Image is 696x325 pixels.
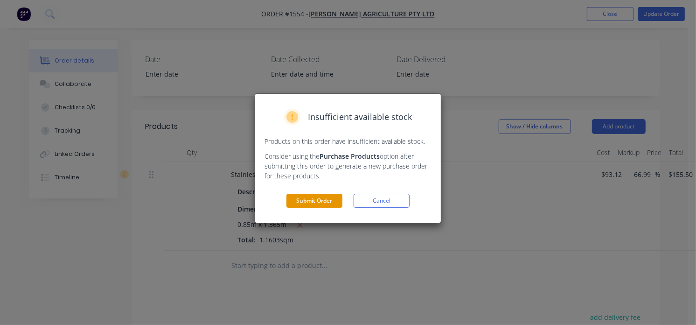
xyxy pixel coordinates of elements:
[264,136,432,146] p: Products on this order have insufficient available stock.
[286,194,342,208] button: Submit Order
[354,194,410,208] button: Cancel
[264,151,432,181] p: Consider using the option after submitting this order to generate a new purchase order for these ...
[308,111,412,123] span: Insufficient available stock
[320,152,380,161] strong: Purchase Products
